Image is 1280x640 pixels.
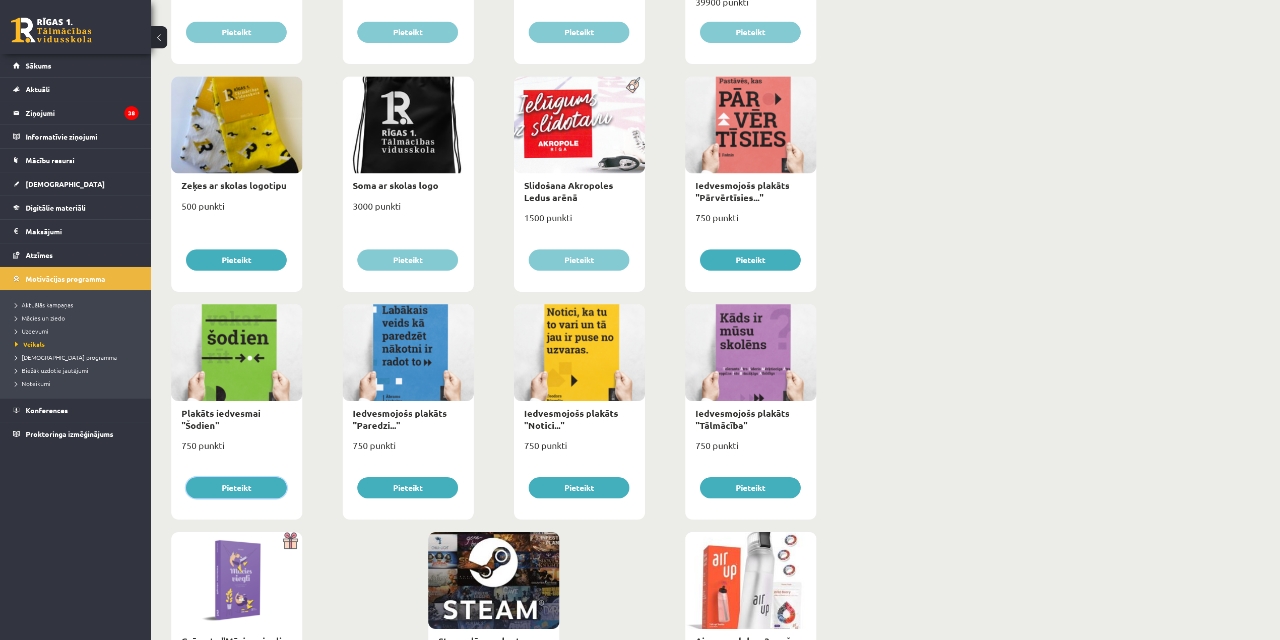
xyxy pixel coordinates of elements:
a: Biežāk uzdotie jautājumi [15,366,141,375]
span: Biežāk uzdotie jautājumi [15,366,88,374]
legend: Informatīvie ziņojumi [26,125,139,148]
a: Iedvesmojošs plakāts "Paredzi..." [353,407,447,430]
a: Mācību resursi [13,149,139,172]
a: Rīgas 1. Tālmācības vidusskola [11,18,92,43]
div: 750 punkti [685,209,816,234]
a: Aktuāli [13,78,139,101]
a: Mācies un ziedo [15,313,141,323]
a: Iedvesmojošs plakāts "Pārvērtīsies..." [695,179,790,203]
div: 750 punkti [171,437,302,462]
div: 750 punkti [514,437,645,462]
a: Iedvesmojošs plakāts "Tālmācība" [695,407,790,430]
span: Noteikumi [15,379,50,388]
a: [DEMOGRAPHIC_DATA] programma [15,353,141,362]
span: Mācību resursi [26,156,75,165]
a: Iedvesmojošs plakāts "Notici..." [524,407,618,430]
span: Digitālie materiāli [26,203,86,212]
div: 500 punkti [171,198,302,223]
img: Populāra prece [622,77,645,94]
a: Zeķes ar skolas logotipu [181,179,287,191]
a: Plakāts iedvesmai "Šodien" [181,407,261,430]
button: Pieteikt [700,477,801,498]
img: Dāvana ar pārsteigumu [280,532,302,549]
span: Motivācijas programma [26,274,105,283]
div: 3000 punkti [343,198,474,223]
span: Mācies un ziedo [15,314,65,322]
a: Uzdevumi [15,327,141,336]
span: [DEMOGRAPHIC_DATA] [26,179,105,188]
button: Pieteikt [186,22,287,43]
button: Pieteikt [529,22,629,43]
a: Konferences [13,399,139,422]
div: 750 punkti [343,437,474,462]
span: Proktoringa izmēģinājums [26,429,113,438]
span: Veikals [15,340,45,348]
legend: Maksājumi [26,220,139,243]
span: Atzīmes [26,250,53,260]
button: Pieteikt [186,477,287,498]
a: Noteikumi [15,379,141,388]
div: 1500 punkti [514,209,645,234]
a: Soma ar skolas logo [353,179,438,191]
legend: Ziņojumi [26,101,139,124]
a: Ziņojumi38 [13,101,139,124]
i: 38 [124,106,139,120]
a: Aktuālās kampaņas [15,300,141,309]
a: Digitālie materiāli [13,196,139,219]
a: [DEMOGRAPHIC_DATA] [13,172,139,196]
a: Proktoringa izmēģinājums [13,422,139,445]
a: Atzīmes [13,243,139,267]
button: Pieteikt [700,249,801,271]
span: Uzdevumi [15,327,48,335]
span: Aktuālās kampaņas [15,301,73,309]
span: Sākums [26,61,51,70]
a: Informatīvie ziņojumi [13,125,139,148]
button: Pieteikt [186,249,287,271]
span: Konferences [26,406,68,415]
button: Pieteikt [529,477,629,498]
button: Pieteikt [700,22,801,43]
button: Pieteikt [357,22,458,43]
button: Pieteikt [529,249,629,271]
a: Sākums [13,54,139,77]
a: Veikals [15,340,141,349]
a: Motivācijas programma [13,267,139,290]
span: [DEMOGRAPHIC_DATA] programma [15,353,117,361]
div: 750 punkti [685,437,816,462]
a: Slidošana Akropoles Ledus arēnā [524,179,613,203]
span: Aktuāli [26,85,50,94]
a: Maksājumi [13,220,139,243]
button: Pieteikt [357,249,458,271]
button: Pieteikt [357,477,458,498]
